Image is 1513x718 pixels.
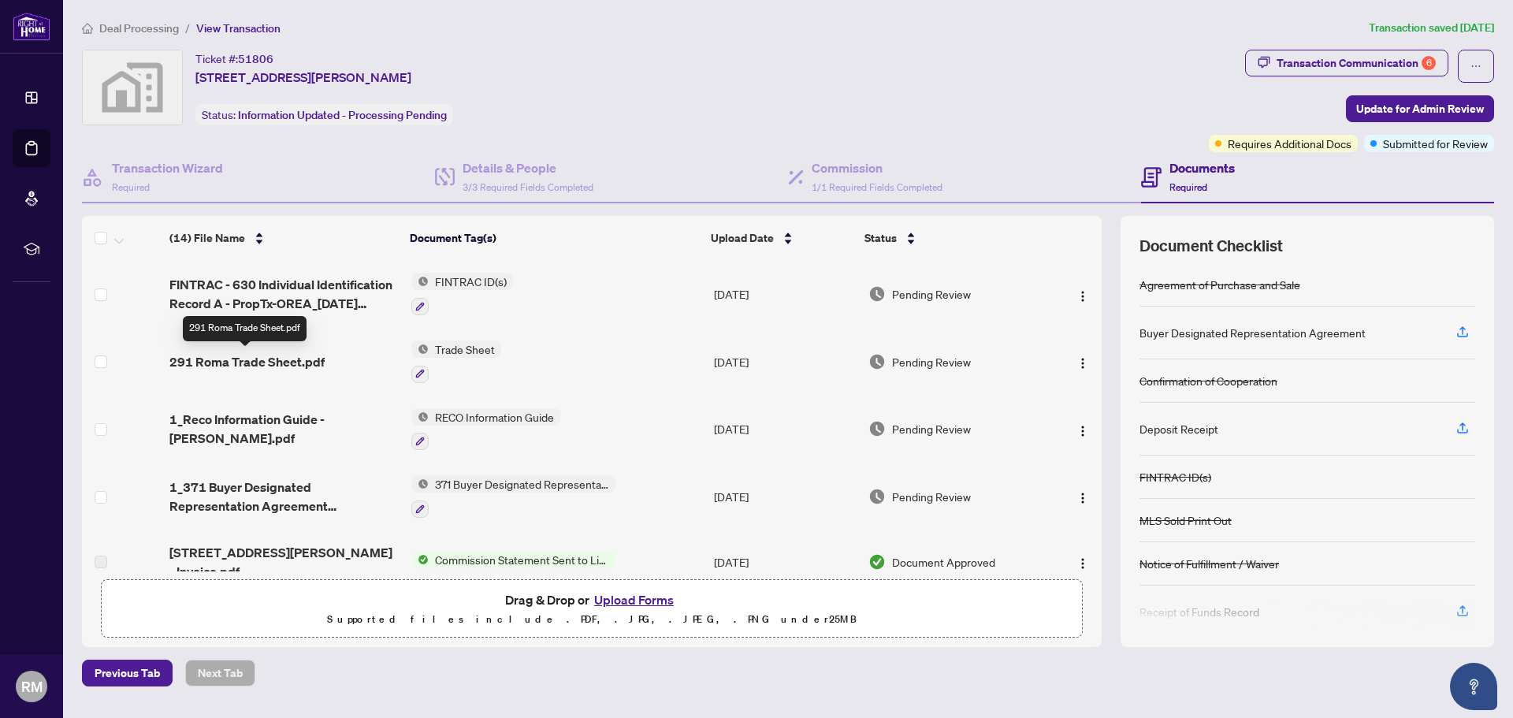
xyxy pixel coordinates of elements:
[102,580,1082,638] span: Drag & Drop orUpload FormsSupported files include .PDF, .JPG, .JPEG, .PNG under25MB
[1346,95,1494,122] button: Update for Admin Review
[704,216,858,260] th: Upload Date
[169,275,399,313] span: FINTRAC - 630 Individual Identification Record A - PropTx-OREA_[DATE] 15_27_11.pdf
[892,488,971,505] span: Pending Review
[1139,324,1366,341] div: Buyer Designated Representation Agreement
[169,543,399,581] span: [STREET_ADDRESS][PERSON_NAME] - Invoice.pdf
[411,475,615,518] button: Status Icon371 Buyer Designated Representation Agreement - Authority for Purchase or Lease
[1369,19,1494,37] article: Transaction saved [DATE]
[411,408,560,451] button: Status IconRECO Information Guide
[1070,416,1095,441] button: Logo
[1169,181,1207,193] span: Required
[463,158,593,177] h4: Details & People
[403,216,704,260] th: Document Tag(s)
[892,353,971,370] span: Pending Review
[195,104,453,125] div: Status:
[169,410,399,448] span: 1_Reco Information Guide - [PERSON_NAME].pdf
[1139,555,1279,572] div: Notice of Fulfillment / Waiver
[1139,276,1300,293] div: Agreement of Purchase and Sale
[95,660,160,686] span: Previous Tab
[1070,349,1095,374] button: Logo
[892,420,971,437] span: Pending Review
[1076,557,1089,570] img: Logo
[111,610,1072,629] p: Supported files include .PDF, .JPG, .JPEG, .PNG under 25 MB
[429,475,615,493] span: 371 Buyer Designated Representation Agreement - Authority for Purchase or Lease
[892,285,971,303] span: Pending Review
[1070,484,1095,509] button: Logo
[429,551,615,568] span: Commission Statement Sent to Listing Brokerage
[505,590,678,610] span: Drag & Drop or
[195,68,411,87] span: [STREET_ADDRESS][PERSON_NAME]
[1422,56,1436,70] div: 6
[1139,468,1211,485] div: FINTRAC ID(s)
[238,52,273,66] span: 51806
[1070,549,1095,575] button: Logo
[82,23,93,34] span: home
[711,229,774,247] span: Upload Date
[82,660,173,686] button: Previous Tab
[708,328,861,396] td: [DATE]
[112,181,150,193] span: Required
[1076,492,1089,504] img: Logo
[1139,372,1277,389] div: Confirmation of Cooperation
[708,530,861,593] td: [DATE]
[858,216,1044,260] th: Status
[13,12,50,41] img: logo
[708,396,861,463] td: [DATE]
[1070,281,1095,307] button: Logo
[1076,425,1089,437] img: Logo
[1228,135,1351,152] span: Requires Additional Docs
[708,260,861,328] td: [DATE]
[463,181,593,193] span: 3/3 Required Fields Completed
[21,675,43,698] span: RM
[1139,512,1232,529] div: MLS Sold Print Out
[185,660,255,686] button: Next Tab
[169,478,399,515] span: 1_371 Buyer Designated Representation Agreement [PERSON_NAME]- PropTx-[PERSON_NAME].pdf
[411,273,429,290] img: Status Icon
[1076,290,1089,303] img: Logo
[429,408,560,426] span: RECO Information Guide
[868,353,886,370] img: Document Status
[1245,50,1448,76] button: Transaction Communication6
[195,50,273,68] div: Ticket #:
[411,408,429,426] img: Status Icon
[1277,50,1436,76] div: Transaction Communication
[411,273,513,315] button: Status IconFINTRAC ID(s)
[1139,235,1283,257] span: Document Checklist
[1356,96,1484,121] span: Update for Admin Review
[1450,663,1497,710] button: Open asap
[868,285,886,303] img: Document Status
[411,551,429,568] img: Status Icon
[812,181,942,193] span: 1/1 Required Fields Completed
[1169,158,1235,177] h4: Documents
[411,551,615,568] button: Status IconCommission Statement Sent to Listing Brokerage
[238,108,447,122] span: Information Updated - Processing Pending
[864,229,897,247] span: Status
[429,340,501,358] span: Trade Sheet
[892,553,995,571] span: Document Approved
[411,475,429,493] img: Status Icon
[169,352,325,371] span: 291 Roma Trade Sheet.pdf
[183,316,307,341] div: 291 Roma Trade Sheet.pdf
[83,50,182,125] img: svg%3e
[411,340,429,358] img: Status Icon
[411,340,501,383] button: Status IconTrade Sheet
[169,229,245,247] span: (14) File Name
[99,21,179,35] span: Deal Processing
[868,553,886,571] img: Document Status
[1383,135,1488,152] span: Submitted for Review
[196,21,281,35] span: View Transaction
[1139,420,1218,437] div: Deposit Receipt
[1076,357,1089,370] img: Logo
[868,488,886,505] img: Document Status
[163,216,404,260] th: (14) File Name
[868,420,886,437] img: Document Status
[185,19,190,37] li: /
[429,273,513,290] span: FINTRAC ID(s)
[1470,61,1481,72] span: ellipsis
[112,158,223,177] h4: Transaction Wizard
[708,463,861,530] td: [DATE]
[812,158,942,177] h4: Commission
[589,590,678,610] button: Upload Forms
